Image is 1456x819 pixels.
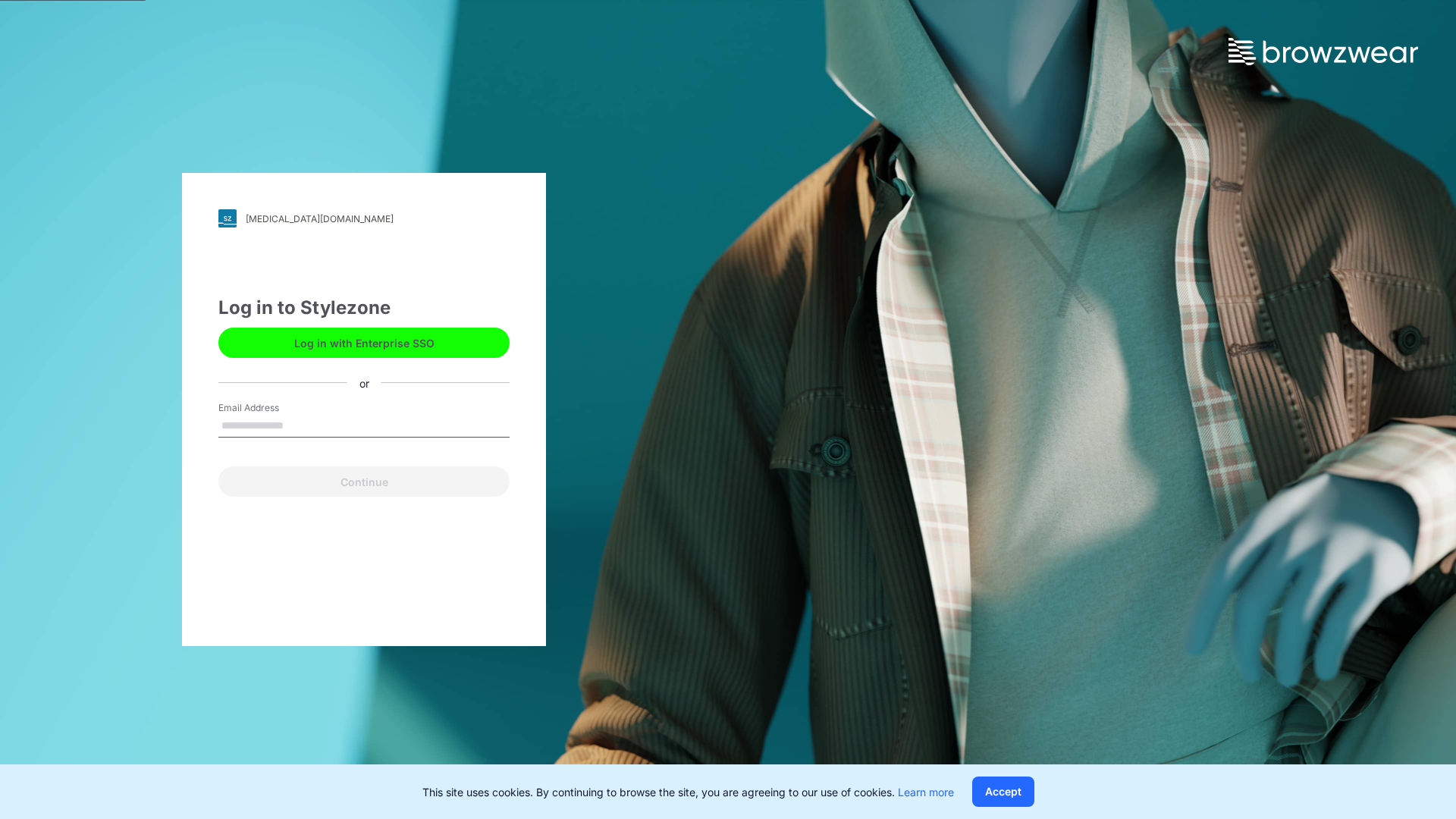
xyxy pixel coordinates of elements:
[218,401,325,415] label: Email Address
[1228,38,1418,65] img: browzwear-logo.73288ffb.svg
[218,294,510,322] div: Log in to Stylezone
[898,786,954,799] a: Learn more
[218,209,510,227] a: [MEDICAL_DATA][DOMAIN_NAME]
[972,777,1034,807] button: Accept
[422,784,954,800] p: This site uses cookies. By continuing to browse the site, you are agreeing to our use of cookies.
[246,213,394,224] div: [MEDICAL_DATA][DOMAIN_NAME]
[218,328,510,358] button: Log in with Enterprise SSO
[347,375,381,391] div: or
[218,209,237,227] img: svg+xml;base64,PHN2ZyB3aWR0aD0iMjgiIGhlaWdodD0iMjgiIHZpZXdCb3g9IjAgMCAyOCAyOCIgZmlsbD0ibm9uZSIgeG...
